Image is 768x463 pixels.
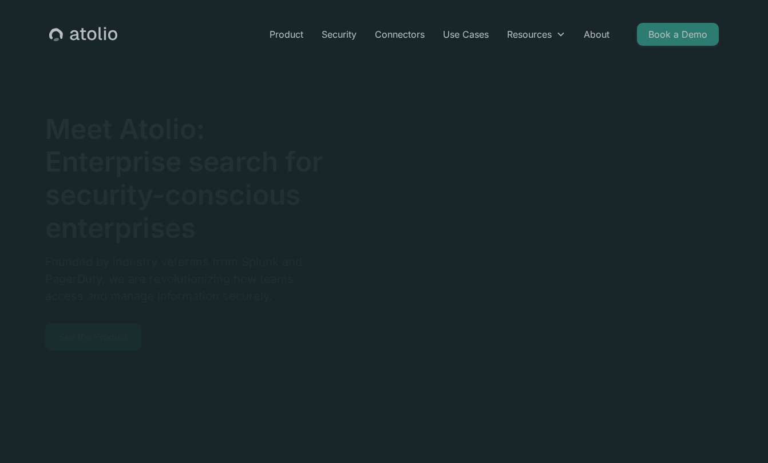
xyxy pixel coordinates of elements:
a: home [49,27,117,42]
a: About [575,23,619,46]
div: Resources [498,23,575,46]
a: Product [260,23,312,46]
a: Connectors [366,23,434,46]
a: Security [312,23,366,46]
a: See the Product [45,323,141,350]
a: Use Cases [434,23,498,46]
p: Founded by industry veterans from Splunk and PagerDuty, we are revolutionizing how teams access a... [45,253,329,305]
a: Book a Demo [637,23,719,46]
h1: Meet Atolio: Enterprise search for security-conscious enterprises [45,113,329,244]
div: Resources [507,27,552,41]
